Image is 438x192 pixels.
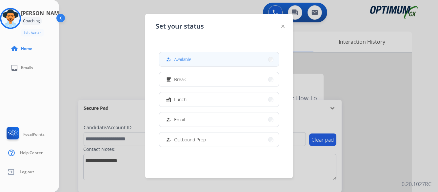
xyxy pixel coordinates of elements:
span: Available [174,56,191,63]
mat-icon: home [10,45,18,53]
mat-icon: how_to_reg [166,117,171,122]
button: Available [159,52,279,66]
img: avatar [1,9,20,28]
p: 0.20.1027RC [402,180,431,188]
mat-icon: how_to_reg [166,57,171,62]
span: Log out [20,169,34,175]
span: Home [21,46,32,51]
span: Break [174,76,186,83]
span: FocalPoints [23,132,45,137]
button: Break [159,72,279,86]
span: Emails [21,65,33,70]
mat-icon: how_to_reg [166,137,171,142]
mat-icon: free_breakfast [166,77,171,82]
mat-icon: fastfood [166,97,171,102]
button: Outbound Prep [159,132,279,147]
img: close-button [281,25,285,28]
span: Help Center [20,150,43,156]
div: Coaching [21,17,42,25]
a: FocalPoints [5,127,45,142]
h3: [PERSON_NAME] [21,9,64,17]
span: Lunch [174,96,187,103]
span: Outbound Prep [174,136,206,143]
span: Email [174,116,185,123]
button: Lunch [159,92,279,107]
span: Set your status [156,22,204,31]
button: Edit Avatar [21,29,44,36]
mat-icon: inbox [10,64,18,72]
button: Email [159,112,279,127]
